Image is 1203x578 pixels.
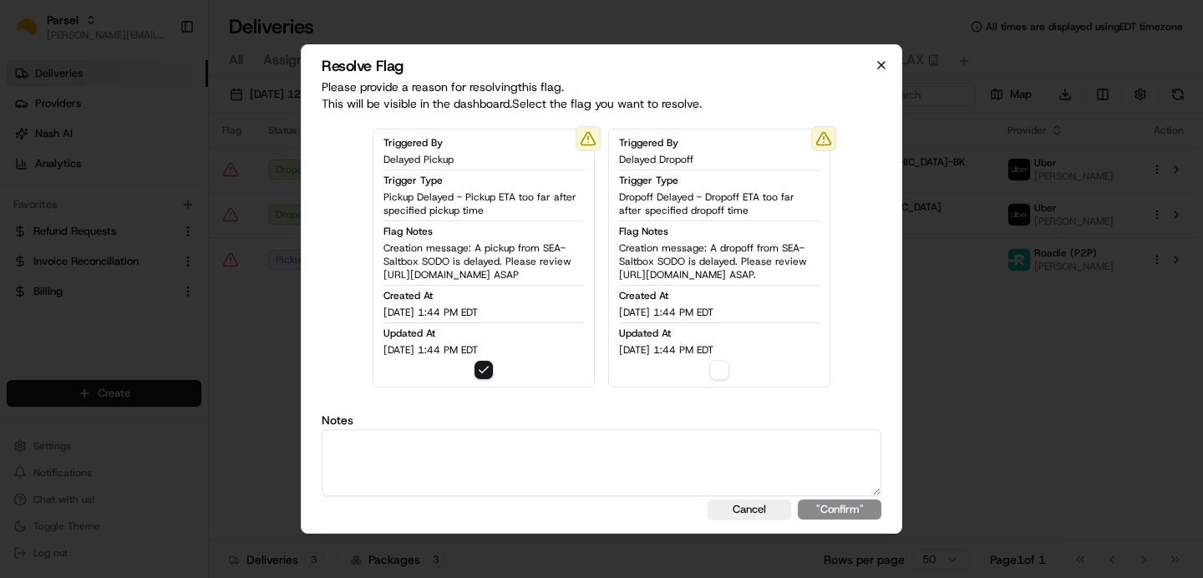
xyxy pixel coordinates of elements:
[383,306,478,319] span: [DATE] 1:44 PM EDT
[383,289,433,302] span: Created At
[43,108,276,125] input: Clear
[708,499,791,520] button: Cancel
[383,327,435,340] span: Updated At
[619,136,678,150] span: Triggered By
[619,241,820,281] span: Creation message: A dropoff from SEA-Saltbox SODO is delayed. Please review [URL][DOMAIN_NAME] ASAP.
[383,343,478,357] span: [DATE] 1:44 PM EDT
[10,236,135,266] a: 📗Knowledge Base
[135,236,275,266] a: 💻API Documentation
[619,190,820,217] span: Dropoff Delayed - Dropoff ETA too far after specified dropoff time
[383,136,443,150] span: Triggered By
[17,17,50,50] img: Nash
[57,160,274,176] div: Start new chat
[33,242,128,259] span: Knowledge Base
[141,244,155,257] div: 💻
[619,174,678,187] span: Trigger Type
[619,289,668,302] span: Created At
[322,79,881,112] p: Please provide a reason for resolving this flag . This will be visible in the dashboard. Select t...
[166,283,202,296] span: Pylon
[17,244,30,257] div: 📗
[383,153,454,166] span: Delayed Pickup
[383,225,433,238] span: Flag Notes
[619,306,713,319] span: [DATE] 1:44 PM EDT
[383,241,584,281] span: Creation message: A pickup from SEA-Saltbox SODO is delayed. Please review [URL][DOMAIN_NAME] ASAP
[322,414,881,426] label: Notes
[118,282,202,296] a: Powered byPylon
[383,190,584,217] span: Pickup Delayed - Pickup ETA too far after specified pickup time
[383,174,443,187] span: Trigger Type
[158,242,268,259] span: API Documentation
[17,160,47,190] img: 1736555255976-a54dd68f-1ca7-489b-9aae-adbdc363a1c4
[322,58,881,74] h2: Resolve Flag
[619,225,668,238] span: Flag Notes
[17,67,304,94] p: Welcome 👋
[619,327,671,340] span: Updated At
[619,343,713,357] span: [DATE] 1:44 PM EDT
[619,153,693,166] span: Delayed Dropoff
[57,176,211,190] div: We're available if you need us!
[284,165,304,185] button: Start new chat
